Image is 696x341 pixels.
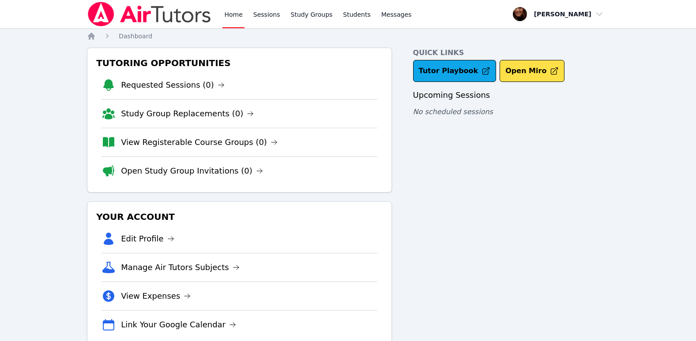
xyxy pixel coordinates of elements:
[119,32,152,41] a: Dashboard
[121,290,191,302] a: View Expenses
[121,136,278,148] a: View Registerable Course Groups (0)
[121,107,254,120] a: Study Group Replacements (0)
[413,89,609,101] h3: Upcoming Sessions
[87,2,212,26] img: Air Tutors
[500,60,564,82] button: Open Miro
[121,165,263,177] a: Open Study Group Invitations (0)
[121,261,240,274] a: Manage Air Tutors Subjects
[413,107,493,116] span: No scheduled sessions
[121,233,174,245] a: Edit Profile
[121,79,225,91] a: Requested Sessions (0)
[413,48,609,58] h4: Quick Links
[119,33,152,40] span: Dashboard
[381,10,412,19] span: Messages
[121,319,236,331] a: Link Your Google Calendar
[413,60,497,82] a: Tutor Playbook
[87,32,609,41] nav: Breadcrumb
[94,209,384,225] h3: Your Account
[94,55,384,71] h3: Tutoring Opportunities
